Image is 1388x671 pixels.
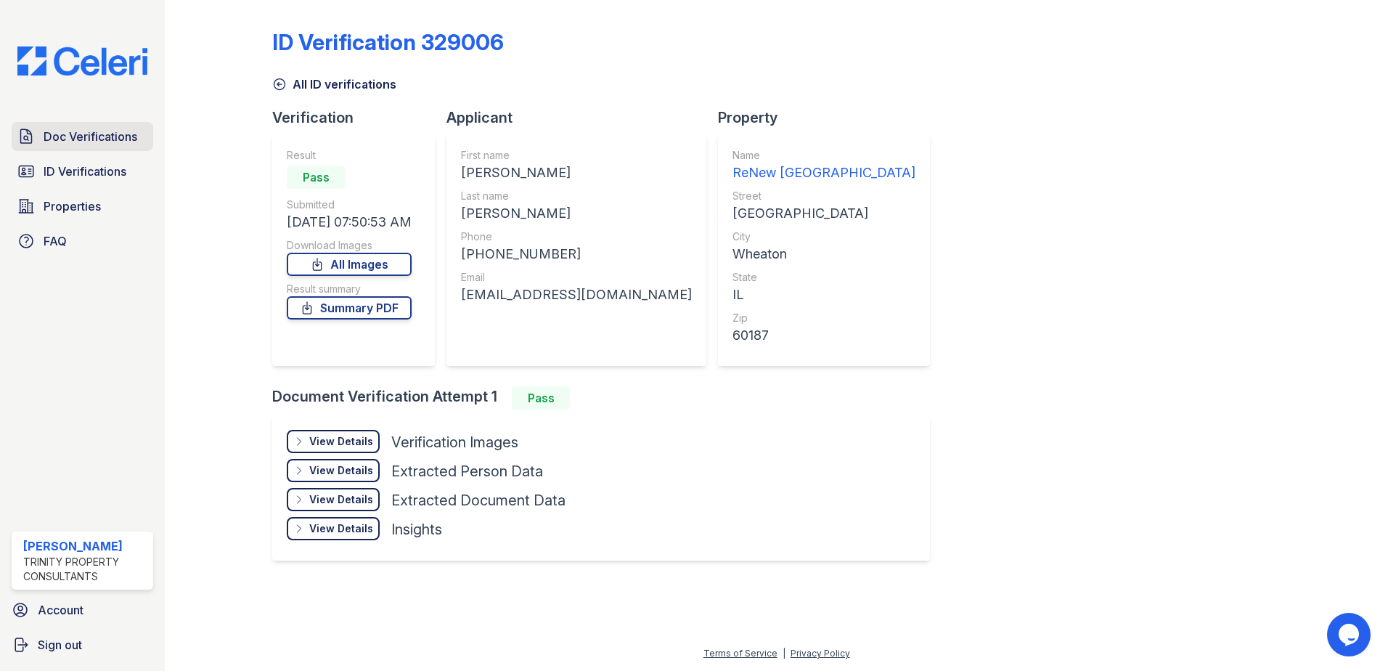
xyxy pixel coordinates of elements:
a: FAQ [12,227,153,256]
div: Download Images [287,238,412,253]
div: ReNew [GEOGRAPHIC_DATA] [732,163,915,183]
div: ID Verification 329006 [272,29,504,55]
div: IL [732,285,915,305]
div: View Details [309,434,373,449]
a: Summary PDF [287,296,412,320]
div: First name [461,148,692,163]
div: Verification Images [391,432,518,452]
a: Account [6,595,159,625]
div: Applicant [446,107,718,128]
div: View Details [309,463,373,478]
div: Last name [461,189,692,203]
div: Result summary [287,282,412,296]
img: CE_Logo_Blue-a8612792a0a2168367f1c8372b55b34899dd931a85d93a1a3d3e32e68fde9ad4.png [6,46,159,76]
div: [GEOGRAPHIC_DATA] [732,203,915,224]
div: | [783,648,785,659]
div: Name [732,148,915,163]
div: Submitted [287,198,412,212]
div: Wheaton [732,244,915,264]
div: Phone [461,229,692,244]
div: 60187 [732,325,915,346]
div: Trinity Property Consultants [23,555,147,584]
div: Extracted Person Data [391,461,543,481]
a: All Images [287,253,412,276]
div: [DATE] 07:50:53 AM [287,212,412,232]
span: Account [38,601,83,619]
span: Doc Verifications [44,128,137,145]
div: [PERSON_NAME] [23,537,147,555]
div: Zip [732,311,915,325]
a: Terms of Service [703,648,777,659]
iframe: chat widget [1327,613,1373,656]
span: Properties [44,198,101,215]
a: Sign out [6,630,159,659]
div: Property [718,107,942,128]
div: Street [732,189,915,203]
div: Pass [287,166,345,189]
div: [EMAIL_ADDRESS][DOMAIN_NAME] [461,285,692,305]
div: [PERSON_NAME] [461,203,692,224]
div: Verification [272,107,446,128]
div: Result [287,148,412,163]
div: [PERSON_NAME] [461,163,692,183]
a: ID Verifications [12,157,153,186]
div: City [732,229,915,244]
div: Insights [391,519,442,540]
div: State [732,270,915,285]
div: Email [461,270,692,285]
div: [PHONE_NUMBER] [461,244,692,264]
a: All ID verifications [272,76,396,93]
span: Sign out [38,636,82,654]
a: Name ReNew [GEOGRAPHIC_DATA] [732,148,915,183]
div: Pass [512,386,570,410]
span: FAQ [44,232,67,250]
span: ID Verifications [44,163,126,180]
a: Properties [12,192,153,221]
a: Doc Verifications [12,122,153,151]
a: Privacy Policy [791,648,850,659]
div: Document Verification Attempt 1 [272,386,942,410]
div: Extracted Document Data [391,490,566,511]
div: View Details [309,521,373,536]
div: View Details [309,492,373,507]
